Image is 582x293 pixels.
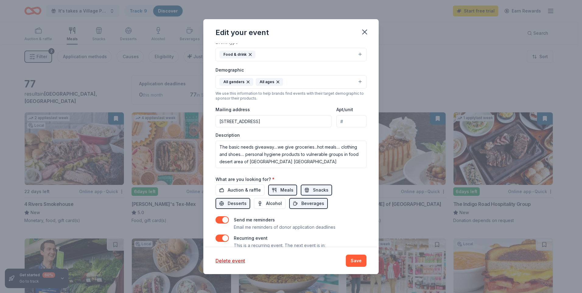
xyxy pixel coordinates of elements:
input: # [336,115,366,127]
span: Desserts [228,200,247,207]
span: Snacks [313,186,328,194]
input: Enter a US address [216,115,331,127]
label: Recurring event [234,235,268,241]
label: Send me reminders [234,217,275,222]
div: All genders [219,78,253,86]
label: Mailing address [216,107,250,113]
div: Edit your event [216,28,269,37]
div: We use this information to help brands find events with their target demographic to sponsor their... [216,91,366,101]
textarea: The basic needs giveaway....we give groceries...hot meals.... clothing and shoes.... personal hyg... [216,141,366,168]
div: All ages [256,78,283,86]
button: Snacks [301,185,332,196]
p: Email me reminders of donor application deadlines [234,224,335,231]
button: Save [346,255,366,267]
button: Auction & raffle [216,185,265,196]
label: What are you looking for? [216,176,275,182]
button: Alcohol [254,198,286,209]
button: Meals [268,185,297,196]
span: Alcohol [266,200,282,207]
label: Apt/unit [336,107,353,113]
button: Desserts [216,198,250,209]
div: Food & drink [219,51,255,58]
span: Meals [280,186,293,194]
label: Description [216,132,240,138]
span: Beverages [301,200,324,207]
p: This is a recurring event. The next event is in: [234,242,325,249]
span: Auction & raffle [228,186,261,194]
button: Food & drink [216,48,366,61]
button: All gendersAll ages [216,75,366,89]
label: Demographic [216,67,244,73]
button: Delete event [216,257,245,264]
button: Beverages [289,198,328,209]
